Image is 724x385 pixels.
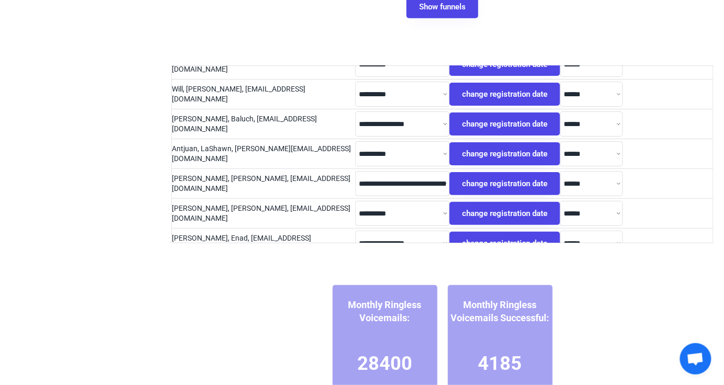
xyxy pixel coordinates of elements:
button: change registration date [449,172,560,195]
div: Will, [PERSON_NAME], [EMAIL_ADDRESS][DOMAIN_NAME] [172,84,355,105]
button: change registration date [449,202,560,225]
div: Monthly Ringless Voicemails: [333,298,437,324]
div: [PERSON_NAME], Baluch, [EMAIL_ADDRESS][DOMAIN_NAME] [172,114,355,134]
button: change registration date [449,112,560,135]
button: change registration date [449,83,560,106]
div: [PERSON_NAME], Enad, [EMAIL_ADDRESS][DOMAIN_NAME] [172,233,355,254]
button: change registration date [449,142,560,165]
a: Open chat [680,343,711,375]
div: [PERSON_NAME], [PERSON_NAME], [EMAIL_ADDRESS][DOMAIN_NAME] [172,174,355,194]
div: 4185 [478,350,522,377]
div: 28400 [357,350,412,377]
button: change registration date [449,232,560,255]
div: [PERSON_NAME], [PERSON_NAME], [EMAIL_ADDRESS][DOMAIN_NAME] [172,203,355,224]
div: Monthly Ringless Voicemails Successful: [448,298,553,324]
div: Antjuan, LaShawn, [PERSON_NAME][EMAIL_ADDRESS][DOMAIN_NAME] [172,144,355,164]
